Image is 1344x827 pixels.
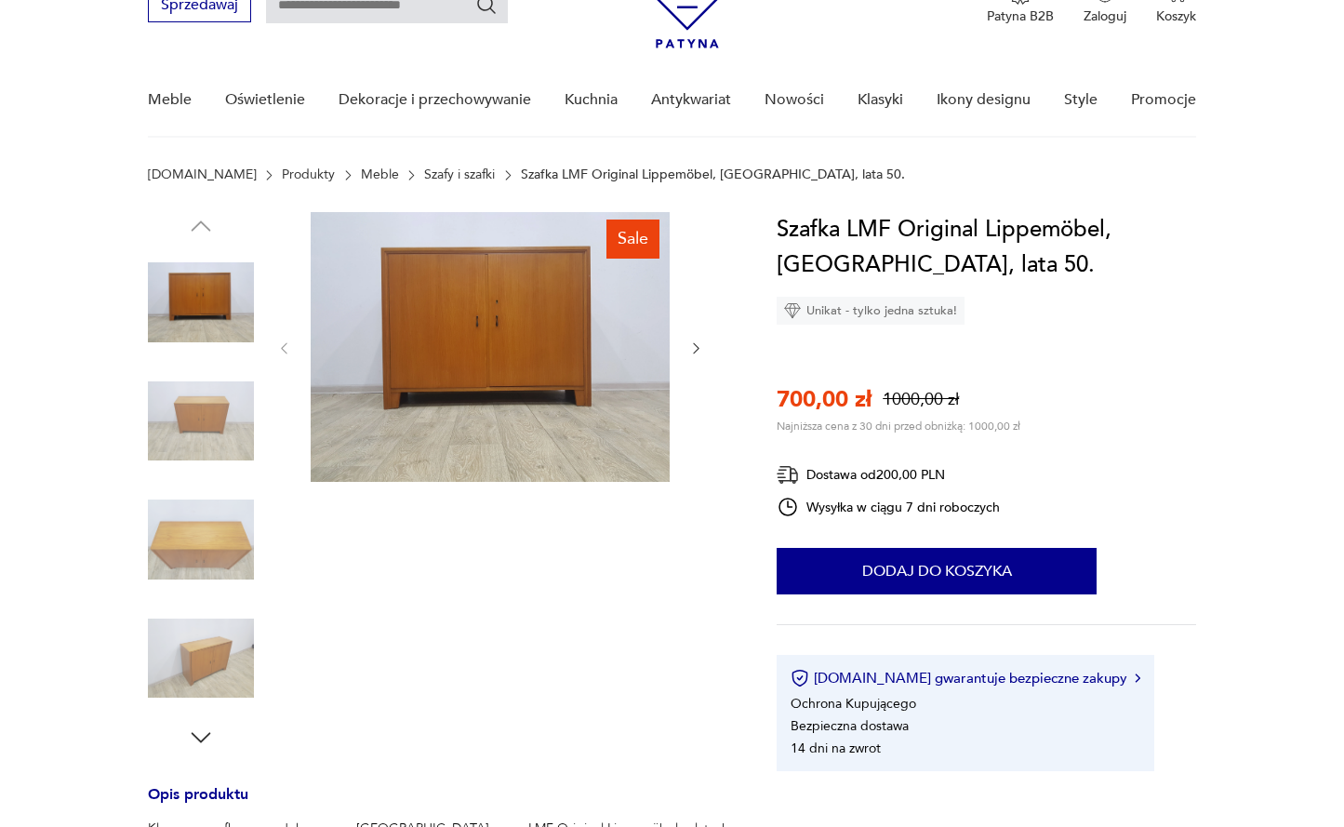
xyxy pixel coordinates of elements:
[1131,64,1196,136] a: Promocje
[777,212,1196,283] h1: Szafka LMF Original Lippemöbel, [GEOGRAPHIC_DATA], lata 50.
[987,7,1054,25] p: Patyna B2B
[777,548,1097,594] button: Dodaj do koszyka
[1064,64,1098,136] a: Style
[777,496,1000,518] div: Wysyłka w ciągu 7 dni roboczych
[565,64,618,136] a: Kuchnia
[765,64,824,136] a: Nowości
[791,717,909,735] li: Bezpieczna dostawa
[777,463,799,487] img: Ikona dostawy
[777,297,965,325] div: Unikat - tylko jedna sztuka!
[148,64,192,136] a: Meble
[148,789,732,820] h3: Opis produktu
[339,64,531,136] a: Dekoracje i przechowywanie
[148,487,254,593] img: Zdjęcie produktu Szafka LMF Original Lippemöbel, Niemcy, lata 50.
[784,302,801,319] img: Ikona diamentu
[791,669,809,687] img: Ikona certyfikatu
[148,167,257,182] a: [DOMAIN_NAME]
[521,167,905,182] p: Szafka LMF Original Lippemöbel, [GEOGRAPHIC_DATA], lata 50.
[777,419,1020,434] p: Najniższa cena z 30 dni przed obniżką: 1000,00 zł
[361,167,399,182] a: Meble
[858,64,903,136] a: Klasyki
[883,388,959,411] p: 1000,00 zł
[148,368,254,474] img: Zdjęcie produktu Szafka LMF Original Lippemöbel, Niemcy, lata 50.
[311,212,670,482] img: Zdjęcie produktu Szafka LMF Original Lippemöbel, Niemcy, lata 50.
[282,167,335,182] a: Produkty
[424,167,495,182] a: Szafy i szafki
[937,64,1031,136] a: Ikony designu
[148,606,254,712] img: Zdjęcie produktu Szafka LMF Original Lippemöbel, Niemcy, lata 50.
[791,669,1139,687] button: [DOMAIN_NAME] gwarantuje bezpieczne zakupy
[1156,7,1196,25] p: Koszyk
[791,740,881,757] li: 14 dni na zwrot
[148,249,254,355] img: Zdjęcie produktu Szafka LMF Original Lippemöbel, Niemcy, lata 50.
[651,64,731,136] a: Antykwariat
[606,220,659,259] div: Sale
[791,695,916,713] li: Ochrona Kupującego
[1135,674,1140,683] img: Ikona strzałki w prawo
[225,64,305,136] a: Oświetlenie
[1084,7,1126,25] p: Zaloguj
[777,463,1000,487] div: Dostawa od 200,00 PLN
[777,384,872,415] p: 700,00 zł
